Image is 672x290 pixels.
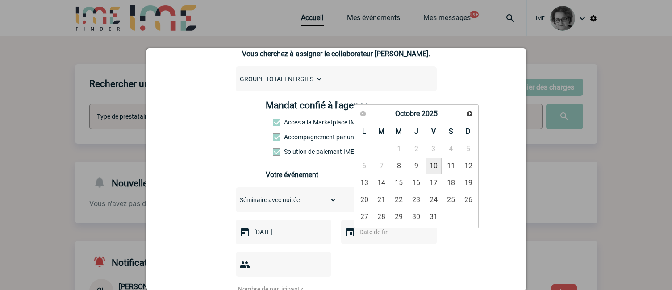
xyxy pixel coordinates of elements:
[442,175,459,191] a: 18
[408,192,425,208] a: 23
[391,175,407,191] a: 15
[449,127,453,136] span: Samedi
[273,148,312,155] label: Conformité aux process achat client, Prise en charge de la facturation, Mutualisation de plusieur...
[266,170,406,179] h3: Votre événement
[414,127,418,136] span: Jeudi
[236,50,437,58] p: Vous cherchez à assigner le collaborateur [PERSON_NAME].
[273,133,312,141] label: Prestation payante
[408,209,425,225] a: 30
[356,175,372,191] a: 13
[460,158,476,174] a: 12
[408,158,425,174] a: 9
[422,109,438,118] span: 2025
[396,127,402,136] span: Mercredi
[466,110,473,117] span: Suivant
[356,192,372,208] a: 20
[442,158,459,174] a: 11
[391,192,407,208] a: 22
[426,192,442,208] a: 24
[426,209,442,225] a: 31
[442,192,459,208] a: 25
[391,209,407,225] a: 29
[431,127,436,136] span: Vendredi
[460,175,476,191] a: 19
[273,119,312,126] label: Accès à la Marketplace IME
[362,127,366,136] span: Lundi
[373,192,390,208] a: 21
[356,209,372,225] a: 27
[373,175,390,191] a: 14
[378,127,384,136] span: Mardi
[373,209,390,225] a: 28
[266,100,369,111] h4: Mandat confié à l'agence
[466,127,471,136] span: Dimanche
[357,226,419,238] input: Date de fin
[252,226,313,238] input: Date de début
[463,107,476,120] a: Suivant
[408,175,425,191] a: 16
[426,175,442,191] a: 17
[426,158,442,174] a: 10
[460,192,476,208] a: 26
[395,109,420,118] span: Octobre
[391,158,407,174] a: 8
